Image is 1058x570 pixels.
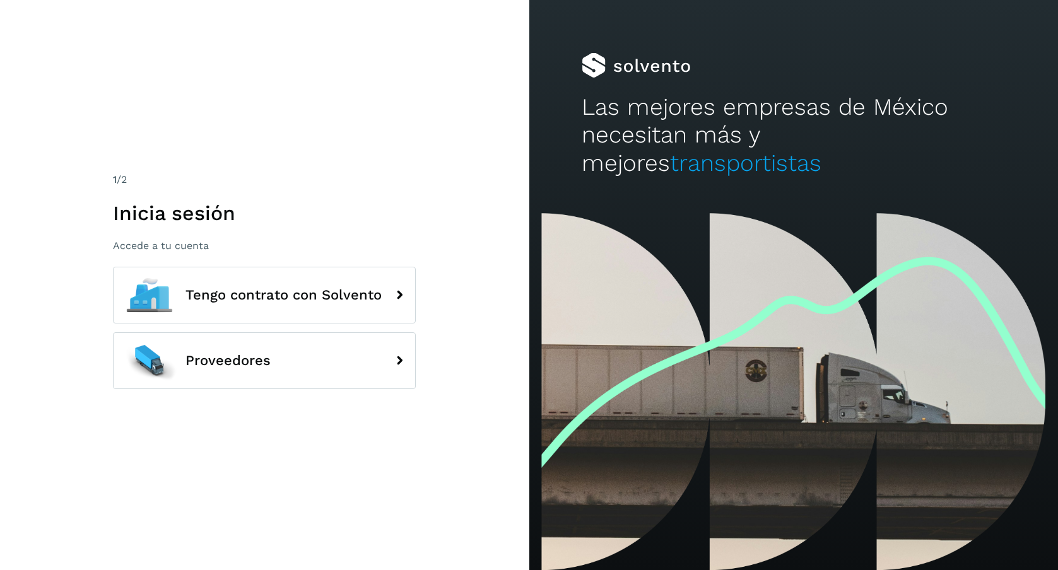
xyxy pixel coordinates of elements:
span: Proveedores [185,353,271,368]
span: transportistas [670,149,821,177]
p: Accede a tu cuenta [113,240,416,252]
button: Proveedores [113,332,416,389]
h1: Inicia sesión [113,201,416,225]
button: Tengo contrato con Solvento [113,267,416,323]
span: Tengo contrato con Solvento [185,288,382,303]
span: 1 [113,173,117,185]
div: /2 [113,172,416,187]
h2: Las mejores empresas de México necesitan más y mejores [582,93,1005,177]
